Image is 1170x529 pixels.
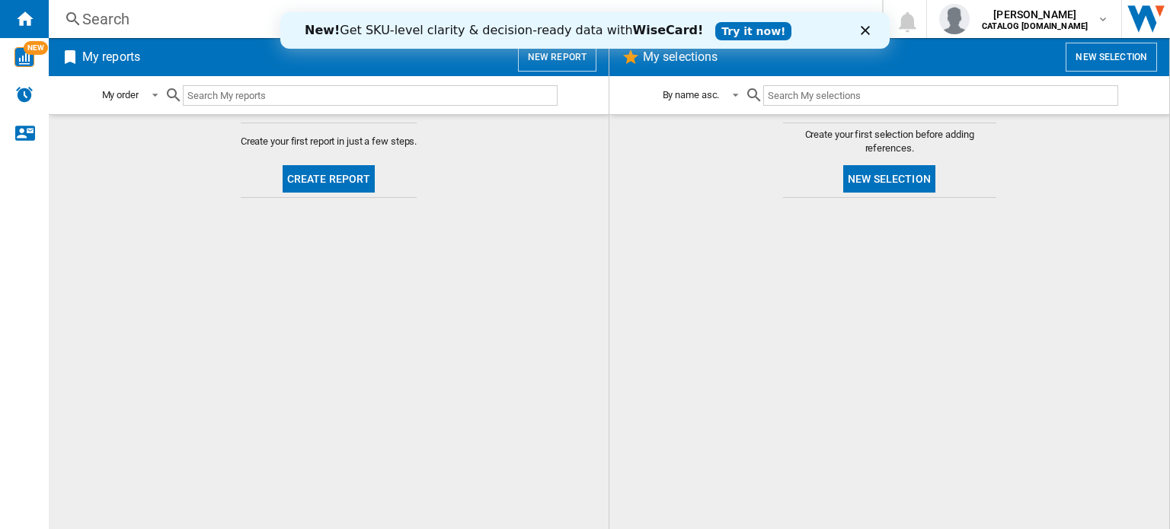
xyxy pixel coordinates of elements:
img: profile.jpg [939,4,970,34]
span: Create your first report in just a few steps. [241,135,417,148]
b: CATALOG [DOMAIN_NAME] [982,21,1088,31]
button: New selection [843,165,935,193]
span: [PERSON_NAME] [982,7,1088,22]
div: Close [580,14,596,23]
button: New selection [1066,43,1157,72]
img: wise-card.svg [14,47,34,67]
h2: My selections [640,43,721,72]
div: By name asc. [663,89,720,100]
div: Search [82,8,842,30]
span: Create your first selection before adding references. [783,128,996,155]
input: Search My selections [763,85,1117,106]
button: New report [518,43,596,72]
input: Search My reports [183,85,558,106]
img: alerts-logo.svg [15,85,34,104]
div: My order [102,89,139,100]
span: NEW [24,41,48,55]
iframe: Intercom live chat banner [280,12,890,49]
h2: My reports [79,43,143,72]
button: Create report [283,165,376,193]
